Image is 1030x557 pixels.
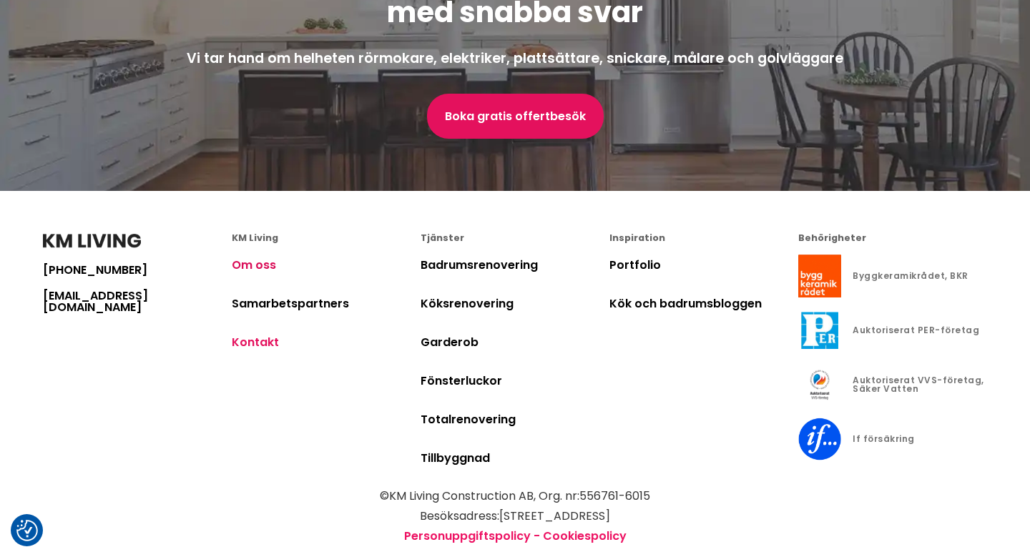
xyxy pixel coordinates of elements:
[43,234,141,248] img: KM Living
[853,272,968,280] div: Byggkeramikrådet, BKR
[421,295,514,312] a: Köksrenovering
[609,234,798,243] div: Inspiration
[853,435,915,443] div: If försäkring
[232,295,349,312] a: Samarbetspartners
[421,234,609,243] div: Tjänster
[421,257,538,273] a: Badrumsrenovering
[798,418,841,460] img: If försäkring
[421,373,502,389] a: Fönsterluckor
[232,334,279,350] a: Kontakt
[232,257,276,273] a: Om oss
[543,528,627,544] a: Cookiespolicy
[853,326,979,335] div: Auktoriserat PER-företag
[853,376,987,393] div: Auktoriserat VVS-företag, Säker Vatten
[421,334,479,350] a: Garderob
[43,265,232,276] a: [PHONE_NUMBER]
[16,520,38,541] button: Samtyckesinställningar
[232,234,421,243] div: KM Living
[798,309,841,352] img: Auktoriserat PER-företag
[43,486,987,526] p: © KM Living Construction AB , Org. nr: 556761-6015 Besöksadress: [STREET_ADDRESS]
[404,528,540,544] a: Personuppgiftspolicy -
[609,257,661,273] a: Portfolio
[43,290,232,313] a: [EMAIL_ADDRESS][DOMAIN_NAME]
[16,520,38,541] img: Revisit consent button
[421,411,516,428] a: Totalrenovering
[427,94,604,139] a: Boka gratis offertbesök
[798,234,987,243] div: Behörigheter
[609,295,762,312] a: Kök och badrumsbloggen
[421,450,490,466] a: Tillbyggnad
[798,363,841,406] img: Auktoriserat VVS-företag, Säker Vatten
[798,255,841,297] img: Byggkeramikrådet, BKR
